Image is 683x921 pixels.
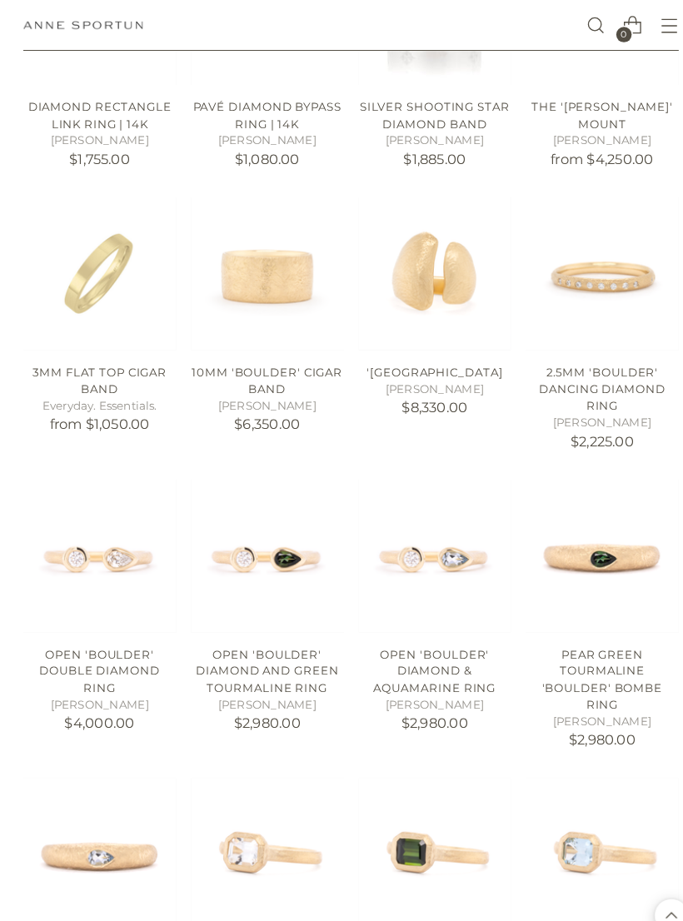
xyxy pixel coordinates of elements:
a: 2.5mm 'Boulder' Dancing Diamond Ring [511,192,661,341]
a: Open cart modal [599,8,633,42]
h5: [PERSON_NAME] [511,404,661,421]
span: $2,225.00 [556,422,617,438]
a: Silver Shooting Star Diamond Band [350,97,496,127]
a: Pear Green Tourmaline 'Boulder' Bombe Ring [527,630,645,693]
a: Open 'Boulder' Double Diamond Ring [38,630,156,676]
a: 'Boulder' Emerald Cut Green Tourmaline Ring [349,758,498,907]
a: Open search modal [563,8,597,42]
h5: [PERSON_NAME] [349,371,498,388]
a: '[GEOGRAPHIC_DATA] [356,356,489,369]
span: $4,000.00 [62,696,131,712]
p: from $4,250.00 [511,146,661,166]
a: Anne Sportun Fine Jewellery [22,21,139,29]
span: $2,980.00 [391,696,456,712]
span: $1,885.00 [392,147,453,163]
h5: [PERSON_NAME] [349,129,498,146]
span: $2,980.00 [554,713,619,729]
a: 3mm Flat Top Cigar Band [32,356,162,386]
h5: [PERSON_NAME] [22,129,172,146]
span: $1,755.00 [67,147,127,163]
a: Diamond Rectangle Link Ring | 14k [27,97,167,127]
h5: [PERSON_NAME] [186,387,335,404]
span: $2,980.00 [227,696,292,712]
a: Open 'Boulder' Diamond and Green Tourmaline Ring [186,467,335,616]
h5: Everyday. Essentials. [22,387,172,404]
a: The '[PERSON_NAME]' Mount [517,97,655,127]
a: 10mm 'Boulder' Cigar Band [187,356,333,386]
h5: [PERSON_NAME] [186,129,335,146]
a: Open 'Boulder' Double Diamond Ring [22,467,172,616]
h5: [PERSON_NAME] [22,679,172,695]
a: Open 'Boulder' Diamond and Green Tourmaline Ring [191,630,330,676]
span: 0 [600,27,615,42]
h5: [PERSON_NAME] [349,679,498,695]
h5: [PERSON_NAME] [511,129,661,146]
a: Open 'Boulder' Diamond & Aquamarine Ring [363,630,482,676]
h5: [PERSON_NAME] [511,694,661,711]
a: Pear Green Tourmaline 'Boulder' Bombe Ring [511,467,661,616]
button: Open menu modal [635,8,669,42]
a: Pavé Diamond Bypass Ring | 14k [187,97,332,127]
span: $1,080.00 [228,147,292,163]
a: 2.5mm 'Boulder' Dancing Diamond Ring [525,356,648,401]
span: $6,350.00 [228,406,292,421]
p: from $1,050.00 [22,404,172,424]
a: 'Boulder' Emerald Cut White Topaz Ring [186,758,335,907]
h5: [PERSON_NAME] [186,679,335,695]
a: 10mm 'Boulder' Cigar Band [186,192,335,341]
a: 'Boulder' Canyon Ring [349,192,498,341]
a: 'Boulder' Emerald Cut Aquamarine Ring [511,758,661,907]
a: Open 'Boulder' Diamond & Aquamarine Ring [349,467,498,616]
span: $8,330.00 [391,389,455,405]
a: 3mm Flat Top Cigar Band [22,192,172,341]
button: Back to top [637,875,670,908]
a: Pear Aquamarine 'Boulder' Bombe Ring [22,758,172,907]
